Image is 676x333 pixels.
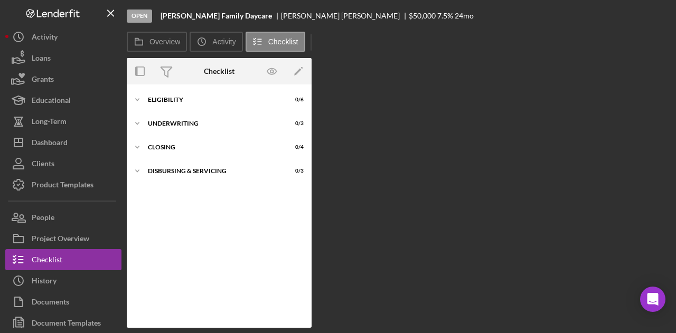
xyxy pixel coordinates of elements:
button: Dashboard [5,132,121,153]
div: Grants [32,69,54,92]
div: Clients [32,153,54,177]
div: Closing [148,144,277,150]
div: Documents [32,291,69,315]
div: Eligibility [148,97,277,103]
b: [PERSON_NAME] Family Daycare [161,12,272,20]
button: People [5,207,121,228]
div: 0 / 3 [285,120,304,127]
div: [PERSON_NAME] [PERSON_NAME] [281,12,409,20]
button: Project Overview [5,228,121,249]
button: Checklist [246,32,305,52]
div: Open [127,9,152,23]
div: Product Templates [32,174,93,198]
div: Loans [32,47,51,71]
div: Long-Term [32,111,67,135]
button: Overview [127,32,187,52]
button: Activity [190,32,242,52]
label: Activity [212,37,236,46]
div: Checklist [204,67,234,75]
button: Documents [5,291,121,312]
div: Activity [32,26,58,50]
button: History [5,270,121,291]
label: Checklist [268,37,298,46]
div: 0 / 3 [285,168,304,174]
button: Checklist [5,249,121,270]
button: Long-Term [5,111,121,132]
button: Clients [5,153,121,174]
div: 24 mo [455,12,474,20]
div: Dashboard [32,132,68,156]
button: Educational [5,90,121,111]
div: 0 / 4 [285,144,304,150]
label: Overview [149,37,180,46]
div: Open Intercom Messenger [640,287,665,312]
div: Underwriting [148,120,277,127]
div: 7.5 % [437,12,453,20]
div: 0 / 6 [285,97,304,103]
span: $50,000 [409,11,436,20]
div: History [32,270,57,294]
button: Loans [5,47,121,69]
div: Educational [32,90,71,113]
div: People [32,207,54,231]
div: Project Overview [32,228,89,252]
div: Disbursing & Servicing [148,168,277,174]
button: Activity [5,26,121,47]
button: Product Templates [5,174,121,195]
div: Checklist [32,249,62,273]
button: Grants [5,69,121,90]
